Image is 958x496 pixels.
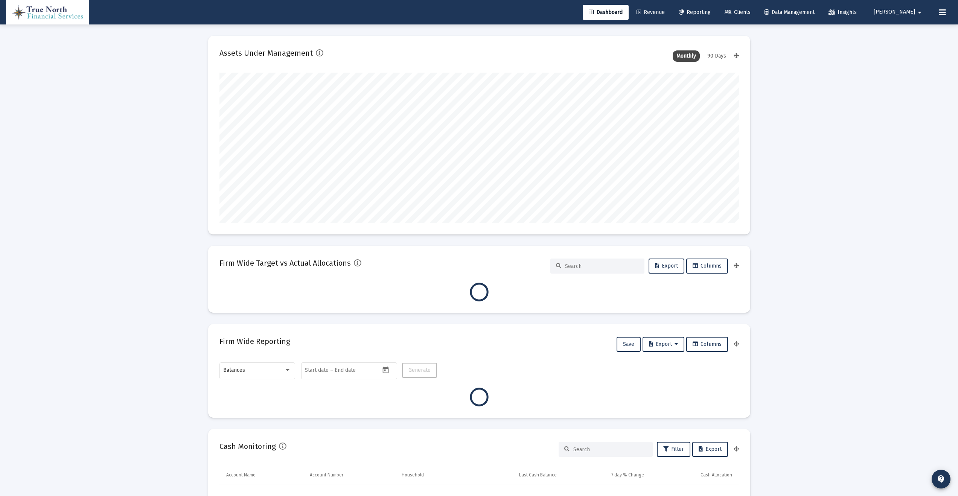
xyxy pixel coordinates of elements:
span: Save [623,341,634,347]
span: Revenue [637,9,665,15]
div: Account Number [310,472,343,478]
h2: Firm Wide Target vs Actual Allocations [219,257,351,269]
td: Column Cash Allocation [649,466,739,484]
span: Data Management [765,9,815,15]
img: Dashboard [12,5,83,20]
button: Open calendar [380,364,391,375]
h2: Assets Under Management [219,47,313,59]
button: Filter [657,442,690,457]
div: Household [402,472,424,478]
span: Generate [408,367,431,373]
span: Reporting [679,9,711,15]
input: Search [565,263,639,269]
h2: Cash Monitoring [219,440,276,452]
button: Columns [686,259,728,274]
button: Export [692,442,728,457]
div: 7 day % Change [611,472,644,478]
a: Insights [822,5,863,20]
a: Data Management [758,5,821,20]
span: Balances [223,367,245,373]
div: Cash Allocation [701,472,732,478]
span: Filter [663,446,684,452]
button: [PERSON_NAME] [865,5,933,20]
button: Export [649,259,684,274]
span: Clients [725,9,751,15]
td: Column Household [396,466,466,484]
td: Column Last Cash Balance [466,466,562,484]
span: Export [655,263,678,269]
a: Revenue [631,5,671,20]
span: Columns [693,263,722,269]
td: Column Account Name [219,466,305,484]
span: – [330,367,333,373]
h2: Firm Wide Reporting [219,335,290,347]
span: Export [649,341,678,347]
button: Generate [402,363,437,378]
span: [PERSON_NAME] [874,9,915,15]
button: Columns [686,337,728,352]
td: Column 7 day % Change [562,466,649,484]
div: Last Cash Balance [519,472,557,478]
a: Dashboard [583,5,629,20]
td: Column Account Number [305,466,396,484]
input: Start date [305,367,329,373]
div: Monthly [673,50,700,62]
a: Clients [719,5,757,20]
span: Export [699,446,722,452]
span: Dashboard [589,9,623,15]
button: Save [617,337,641,352]
button: Export [643,337,684,352]
span: Columns [693,341,722,347]
mat-icon: contact_support [937,475,946,484]
input: Search [573,446,647,453]
mat-icon: arrow_drop_down [915,5,924,20]
div: 90 Days [704,50,730,62]
div: Account Name [226,472,256,478]
span: Insights [829,9,857,15]
input: End date [335,367,371,373]
a: Reporting [673,5,717,20]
